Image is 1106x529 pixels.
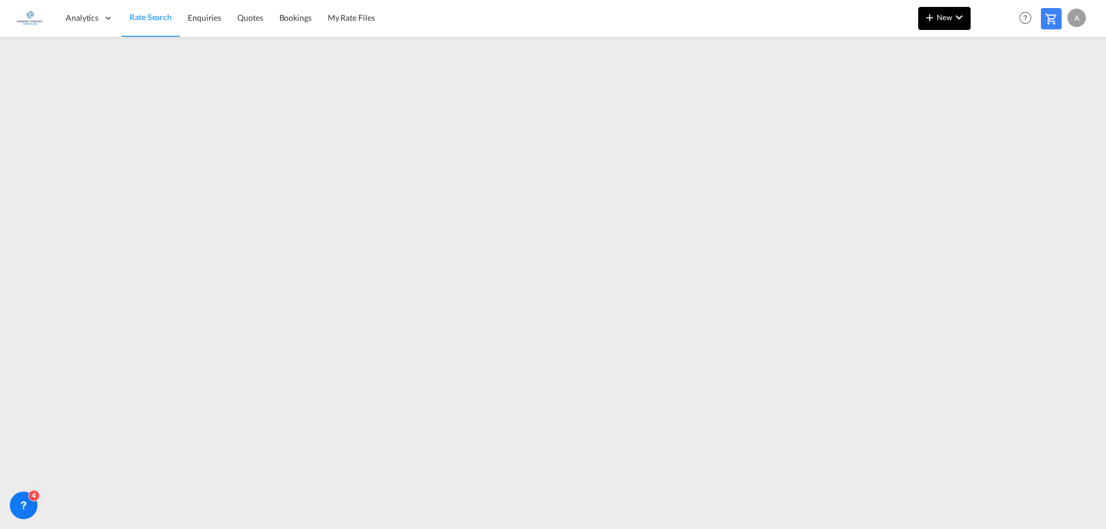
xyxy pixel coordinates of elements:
[17,5,43,31] img: e1326340b7c511ef854e8d6a806141ad.jpg
[130,12,172,22] span: Rate Search
[237,13,263,22] span: Quotes
[188,13,221,22] span: Enquiries
[279,13,312,22] span: Bookings
[1016,8,1035,28] span: Help
[952,10,966,24] md-icon: icon-chevron-down
[1067,9,1086,27] div: A
[66,12,99,24] span: Analytics
[1016,8,1041,29] div: Help
[328,13,375,22] span: My Rate Files
[923,13,966,22] span: New
[918,7,971,30] button: icon-plus 400-fgNewicon-chevron-down
[923,10,937,24] md-icon: icon-plus 400-fg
